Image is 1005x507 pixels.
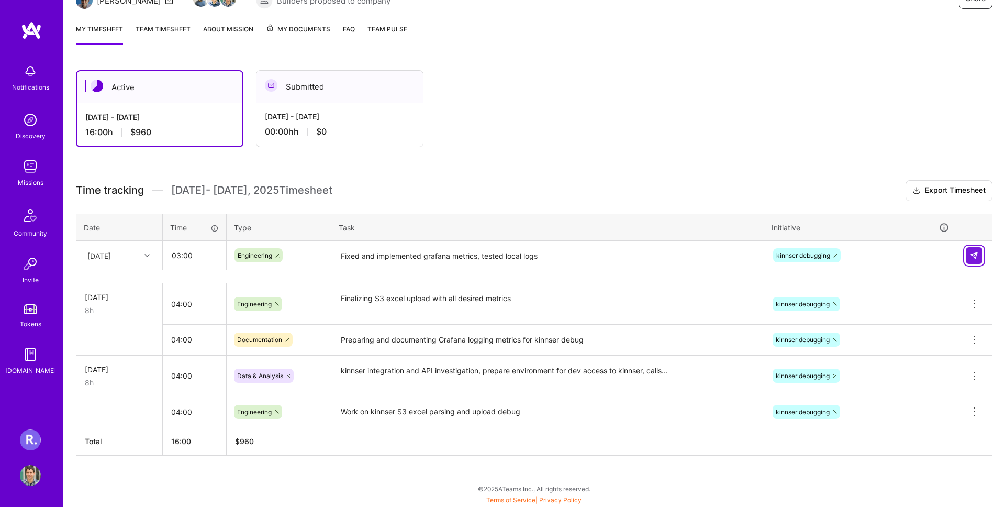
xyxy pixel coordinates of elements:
img: Submit [970,251,978,260]
span: kinnser debugging [776,408,830,416]
div: 16:00 h [85,127,234,138]
img: tokens [24,304,37,314]
span: Engineering [237,408,272,416]
div: © 2025 ATeams Inc., All rights reserved. [63,476,1005,502]
span: Documentation [237,336,282,344]
th: Total [76,427,163,456]
span: | [486,496,582,504]
span: $960 [130,127,151,138]
th: Date [76,214,163,241]
div: Invite [23,274,39,285]
div: Submitted [256,71,423,103]
div: Community [14,228,47,239]
span: $ 960 [235,437,254,446]
div: 8h [85,377,154,388]
textarea: Fixed and implemented grafana metrics, tested local logs [332,242,763,270]
span: kinnser debugging [776,300,830,308]
input: HH:MM [163,241,226,269]
span: kinnser debugging [776,336,830,344]
i: icon Download [912,185,921,196]
span: Time tracking [76,184,144,197]
a: Team timesheet [136,24,191,45]
span: kinnser debugging [776,372,830,380]
div: [DATE] [85,292,154,303]
div: Tokens [20,318,41,329]
span: kinnser debugging [776,251,830,259]
div: Discovery [16,130,46,141]
div: Notifications [12,82,49,93]
th: Type [227,214,331,241]
div: [DATE] [85,364,154,375]
img: Active [91,80,103,92]
img: Roger Healthcare: Team for Clinical Intake Platform [20,429,41,450]
img: User Avatar [20,465,41,486]
a: Team Pulse [367,24,407,45]
div: 8h [85,305,154,316]
a: My timesheet [76,24,123,45]
div: [DATE] [87,250,111,261]
span: Team Pulse [367,25,407,33]
a: My Documents [266,24,330,45]
img: Community [18,203,43,228]
textarea: Preparing and documenting Grafana logging metrics for kinnser debug [332,326,763,355]
input: HH:MM [163,398,226,426]
div: [DATE] - [DATE] [265,111,415,122]
a: User Avatar [17,465,43,486]
img: Submitted [265,79,277,92]
div: Active [77,71,242,103]
textarea: Finalizing S3 excel upload with all desired metrics [332,284,763,324]
input: HH:MM [163,362,226,390]
img: bell [20,61,41,82]
span: Data & Analysis [237,372,283,380]
div: Missions [18,177,43,188]
img: guide book [20,344,41,365]
a: About Mission [203,24,253,45]
a: Roger Healthcare: Team for Clinical Intake Platform [17,429,43,450]
div: 00:00h h [265,126,415,137]
a: FAQ [343,24,355,45]
img: Invite [20,253,41,274]
img: teamwork [20,156,41,177]
div: [DATE] - [DATE] [85,112,234,123]
a: Privacy Policy [539,496,582,504]
input: HH:MM [163,290,226,318]
img: discovery [20,109,41,130]
div: [DOMAIN_NAME] [5,365,56,376]
span: My Documents [266,24,330,35]
div: Time [170,222,219,233]
th: 16:00 [163,427,227,456]
th: Task [331,214,764,241]
span: $0 [316,126,327,137]
button: Export Timesheet [906,180,992,201]
div: Initiative [772,222,950,234]
i: icon Chevron [144,253,150,258]
input: HH:MM [163,326,226,354]
div: null [966,247,984,264]
img: logo [21,21,42,40]
textarea: Work on kinnser S3 excel parsing and upload debug [332,398,763,426]
a: Terms of Service [486,496,535,504]
textarea: kinnser integration and API investigation, prepare environment for dev access to kinnser, calls... [332,357,763,396]
span: Engineering [237,300,272,308]
span: [DATE] - [DATE] , 2025 Timesheet [171,184,332,197]
span: Engineering [238,251,272,259]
